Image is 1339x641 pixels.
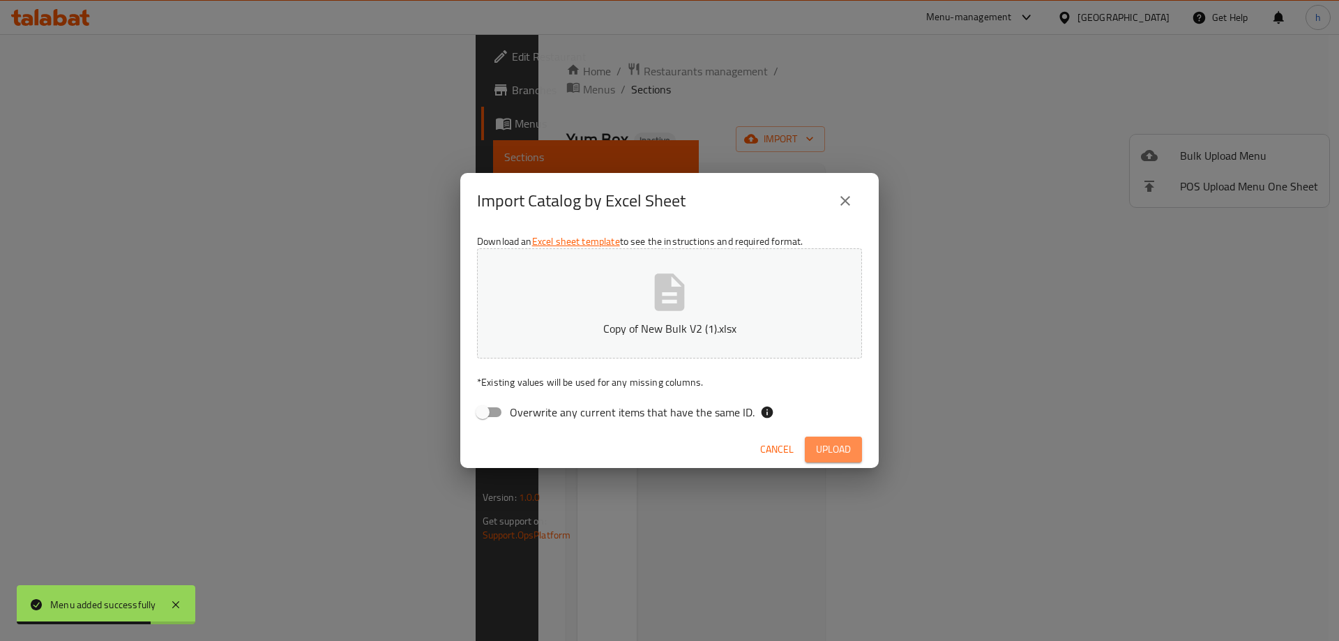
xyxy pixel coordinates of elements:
[477,248,862,359] button: Copy of New Bulk V2 (1).xlsx
[499,320,840,337] p: Copy of New Bulk V2 (1).xlsx
[460,229,879,431] div: Download an to see the instructions and required format.
[805,437,862,462] button: Upload
[816,441,851,458] span: Upload
[755,437,799,462] button: Cancel
[829,184,862,218] button: close
[760,405,774,419] svg: If the overwrite option isn't selected, then the items that match an existing ID will be ignored ...
[477,190,686,212] h2: Import Catalog by Excel Sheet
[50,597,156,612] div: Menu added successfully
[510,404,755,421] span: Overwrite any current items that have the same ID.
[760,441,794,458] span: Cancel
[477,375,862,389] p: Existing values will be used for any missing columns.
[532,232,620,250] a: Excel sheet template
